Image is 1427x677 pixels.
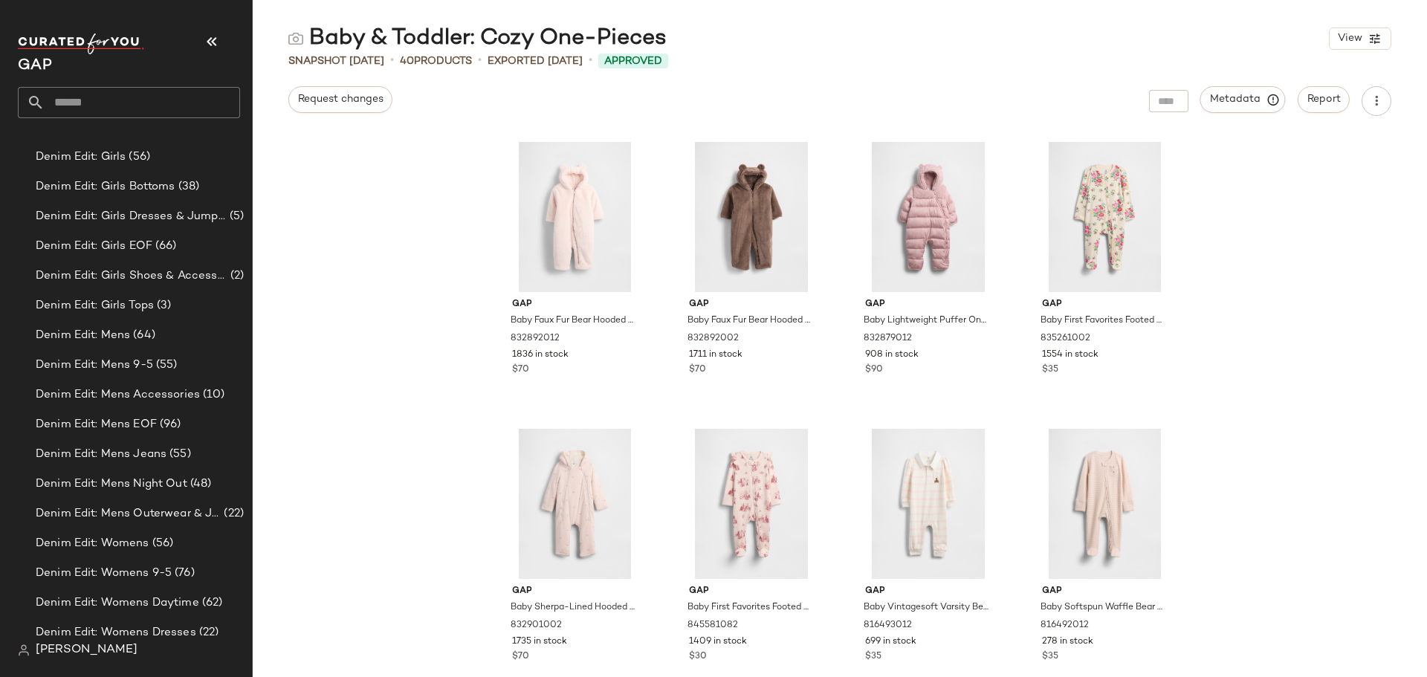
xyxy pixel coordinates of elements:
[196,624,219,641] span: (22)
[1307,94,1341,106] span: Report
[687,601,813,615] span: Baby First Favorites Footed One-Piece by Gap Barely Pink Toile Size 0-3 M
[390,52,394,70] span: •
[172,565,195,582] span: (76)
[36,595,199,612] span: Denim Edit: Womens Daytime
[227,208,244,225] span: (5)
[1030,142,1180,292] img: cn59924476.jpg
[500,429,650,579] img: cn59961415.jpg
[1041,314,1166,328] span: Baby First Favorites Footed One-Piece by Gap [PERSON_NAME] Floral Size 0-3 M
[288,86,392,113] button: Request changes
[589,52,592,70] span: •
[865,585,991,598] span: Gap
[400,54,472,69] div: Products
[18,33,144,54] img: cfy_white_logo.C9jOOHJF.svg
[288,54,384,69] span: Snapshot [DATE]
[864,332,912,346] span: 832879012
[1042,650,1058,664] span: $35
[511,619,562,632] span: 832901002
[36,416,157,433] span: Denim Edit: Mens EOF
[221,505,244,522] span: (22)
[200,386,225,404] span: (10)
[1042,298,1168,311] span: Gap
[36,357,153,374] span: Denim Edit: Mens 9-5
[853,142,1003,292] img: cn59961386.jpg
[1337,33,1362,45] span: View
[1030,429,1180,579] img: cn59819232.jpg
[36,535,149,552] span: Denim Edit: Womens
[157,416,181,433] span: (96)
[36,565,172,582] span: Denim Edit: Womens 9-5
[512,363,529,377] span: $70
[512,585,638,598] span: Gap
[853,429,1003,579] img: cn59795391.jpg
[36,624,196,641] span: Denim Edit: Womens Dresses
[36,208,227,225] span: Denim Edit: Girls Dresses & Jumpsuits
[512,650,529,664] span: $70
[1041,601,1166,615] span: Baby Softspun Waffle Bear Pocket Footed One-Piece by Gap [PERSON_NAME] Size 0-3 M
[478,52,482,70] span: •
[1042,635,1093,649] span: 278 in stock
[36,149,126,166] span: Denim Edit: Girls
[154,297,171,314] span: (3)
[187,476,212,493] span: (48)
[511,332,560,346] span: 832892012
[864,314,989,328] span: Baby Lightweight Puffer One-Piece by Gap Primitive Pink Size 0-3 M
[199,595,223,612] span: (62)
[288,31,303,46] img: svg%3e
[689,363,706,377] span: $70
[288,24,667,54] div: Baby & Toddler: Cozy One-Pieces
[36,238,152,255] span: Denim Edit: Girls EOF
[18,644,30,656] img: svg%3e
[36,178,175,195] span: Denim Edit: Girls Bottoms
[512,298,638,311] span: Gap
[36,446,166,463] span: Denim Edit: Mens Jeans
[1041,619,1089,632] span: 816492012
[512,635,567,649] span: 1735 in stock
[297,94,384,106] span: Request changes
[511,314,636,328] span: Baby Faux Fur Bear Hooded One-Piece by Gap Barely Pink Size 0-3 M
[1042,585,1168,598] span: Gap
[687,332,739,346] span: 832892002
[36,505,221,522] span: Denim Edit: Mens Outerwear & Jackets
[1298,86,1350,113] button: Report
[18,58,52,74] span: Current Company Name
[677,429,826,579] img: cn60139458.jpg
[677,142,826,292] img: cn60127525.jpg
[1041,332,1090,346] span: 835261002
[1042,363,1058,377] span: $35
[865,635,916,649] span: 699 in stock
[227,268,244,285] span: (2)
[689,298,815,311] span: Gap
[126,149,150,166] span: (56)
[36,268,227,285] span: Denim Edit: Girls Shoes & Accessories
[864,601,989,615] span: Baby Vintagesoft Varsity Bear Logo One-Piece by Gap Pink Stripe Size 3-6 M
[864,619,912,632] span: 816493012
[689,585,815,598] span: Gap
[1042,349,1098,362] span: 1554 in stock
[689,635,747,649] span: 1409 in stock
[689,650,707,664] span: $30
[865,298,991,311] span: Gap
[36,476,187,493] span: Denim Edit: Mens Night Out
[1209,93,1277,106] span: Metadata
[36,327,130,344] span: Denim Edit: Mens
[175,178,200,195] span: (38)
[687,619,738,632] span: 845581082
[604,54,662,69] span: Approved
[500,142,650,292] img: cn60127558.jpg
[153,357,178,374] span: (55)
[166,446,191,463] span: (55)
[865,650,881,664] span: $35
[1200,86,1286,113] button: Metadata
[488,54,583,69] p: Exported [DATE]
[400,56,414,67] span: 40
[36,386,200,404] span: Denim Edit: Mens Accessories
[36,297,154,314] span: Denim Edit: Girls Tops
[152,238,177,255] span: (66)
[512,349,569,362] span: 1836 in stock
[687,314,813,328] span: Baby Faux Fur Bear Hooded One-Piece by Gap Plymouth Brown Size 0-3 M
[865,363,883,377] span: $90
[149,535,174,552] span: (56)
[36,641,137,659] span: [PERSON_NAME]
[865,349,919,362] span: 908 in stock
